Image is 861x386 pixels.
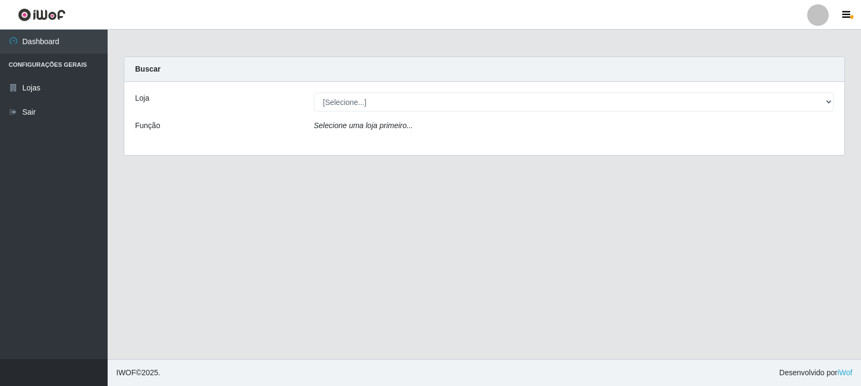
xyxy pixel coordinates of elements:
[116,367,160,378] span: © 2025 .
[779,367,852,378] span: Desenvolvido por
[18,8,66,22] img: CoreUI Logo
[116,368,136,377] span: IWOF
[135,120,160,131] label: Função
[135,93,149,104] label: Loja
[314,121,413,130] i: Selecione uma loja primeiro...
[135,65,160,73] strong: Buscar
[837,368,852,377] a: iWof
